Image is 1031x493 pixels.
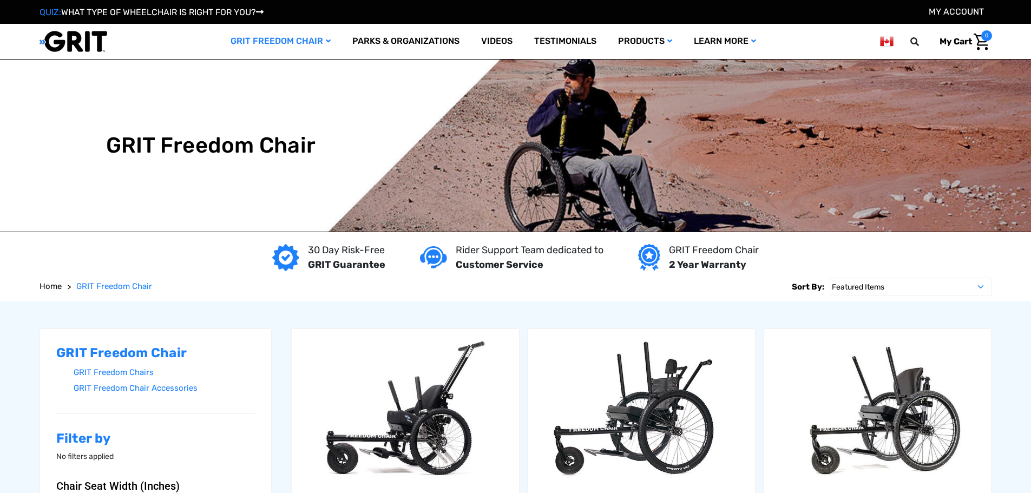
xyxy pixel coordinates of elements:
p: 30 Day Risk-Free [308,243,385,258]
strong: Customer Service [456,259,543,271]
p: No filters applied [56,451,255,462]
span: 0 [981,30,992,41]
img: GRIT Freedom Chair Pro: the Pro model shown including contoured Invacare Matrx seatback, Spinergy... [764,336,991,487]
span: My Cart [940,36,972,47]
span: GRIT Freedom Chair [76,281,152,291]
span: Home [40,281,62,291]
strong: GRIT Guarantee [308,259,385,271]
h1: GRIT Freedom Chair [106,133,316,159]
a: Testimonials [523,24,607,59]
img: Customer service [420,246,447,268]
strong: 2 Year Warranty [669,259,746,271]
a: GRIT Freedom Chair [76,280,152,293]
img: Year warranty [638,244,660,271]
p: Rider Support Team dedicated to [456,243,603,258]
img: GRIT Guarantee [272,244,299,271]
a: GRIT Freedom Chair [220,24,342,59]
a: GRIT Freedom Chairs [74,365,255,380]
a: Videos [470,24,523,59]
input: Search [915,30,931,53]
a: Account [929,6,984,17]
span: Chair Seat Width (Inches) [56,479,180,492]
img: GRIT Junior: GRIT Freedom Chair all terrain wheelchair engineered specifically for kids [292,336,519,487]
a: QUIZ:WHAT TYPE OF WHEELCHAIR IS RIGHT FOR YOU? [40,7,264,17]
a: GRIT Freedom Chair Accessories [74,380,255,396]
a: Products [607,24,683,59]
img: GRIT All-Terrain Wheelchair and Mobility Equipment [40,30,107,52]
a: Learn More [683,24,767,59]
p: GRIT Freedom Chair [669,243,759,258]
a: Parks & Organizations [342,24,470,59]
button: Chair Seat Width (Inches) [56,479,255,492]
img: Cart [974,34,989,50]
span: QUIZ: [40,7,61,17]
h2: GRIT Freedom Chair [56,345,255,361]
a: Home [40,280,62,293]
label: Sort By: [792,278,824,296]
h2: Filter by [56,431,255,446]
a: Cart with 0 items [931,30,992,53]
img: ca.png [880,35,893,48]
img: GRIT Freedom Chair: Spartan [528,336,755,487]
